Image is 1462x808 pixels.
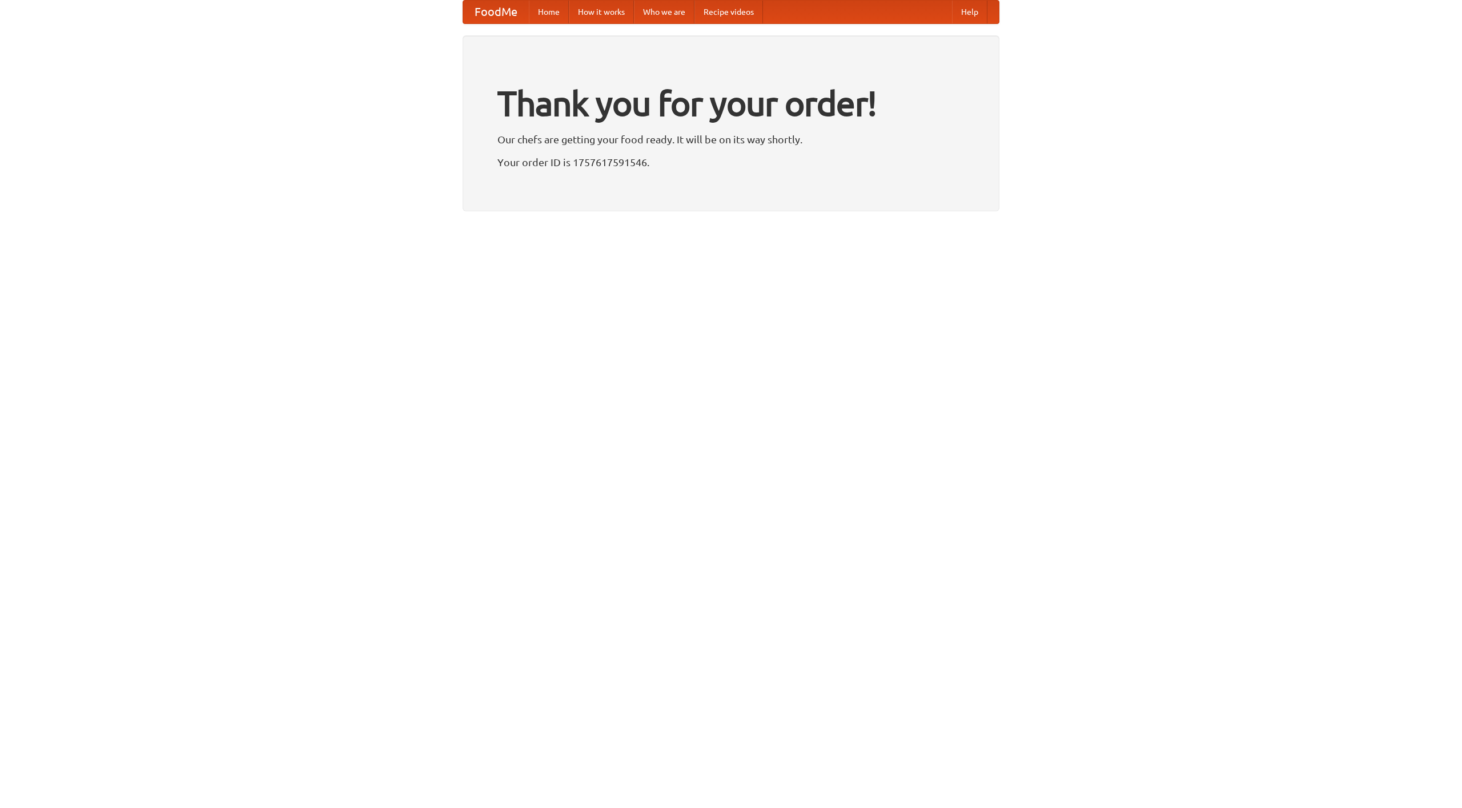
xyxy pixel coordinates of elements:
a: How it works [569,1,634,23]
a: Who we are [634,1,694,23]
h1: Thank you for your order! [497,76,965,131]
a: Recipe videos [694,1,763,23]
a: FoodMe [463,1,529,23]
p: Your order ID is 1757617591546. [497,154,965,171]
a: Home [529,1,569,23]
a: Help [952,1,987,23]
p: Our chefs are getting your food ready. It will be on its way shortly. [497,131,965,148]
